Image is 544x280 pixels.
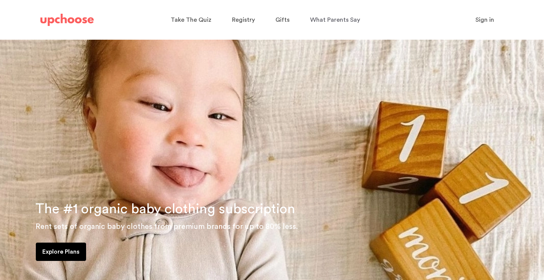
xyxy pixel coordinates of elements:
[232,17,255,23] span: Registry
[40,12,94,28] a: UpChoose
[310,13,362,27] a: What Parents Say
[275,13,292,27] a: Gifts
[171,17,211,23] span: Take The Quiz
[40,14,94,26] img: UpChoose
[466,12,504,27] button: Sign in
[275,17,290,23] span: Gifts
[310,17,360,23] span: What Parents Say
[42,247,80,256] p: Explore Plans
[35,220,535,233] p: Rent sets of organic baby clothes from premium brands for up to 80% less.
[232,13,257,27] a: Registry
[36,243,86,261] a: Explore Plans
[35,202,295,216] span: The #1 organic baby clothing subscription
[171,13,214,27] a: Take The Quiz
[475,17,494,23] span: Sign in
